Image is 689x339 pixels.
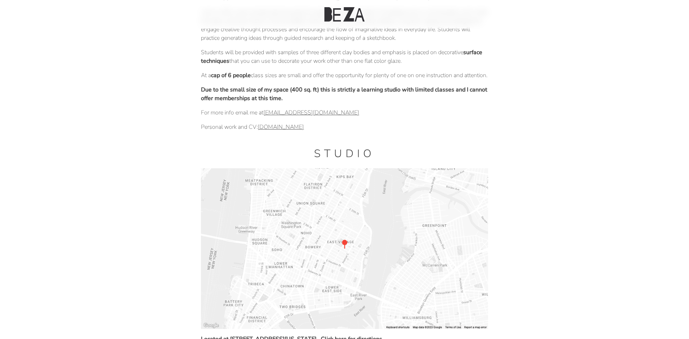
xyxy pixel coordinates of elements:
[211,71,251,79] strong: cap of 6 people
[201,108,488,117] p: For more info email me at
[201,146,488,161] h1: Studio
[201,71,488,80] p: At a class sizes are small and offer the opportunity for plenty of one on one instruction and att...
[258,123,304,131] a: [DOMAIN_NAME]
[201,86,487,102] strong: Due to the small size of my space (400 sq. ft) this is strictly a learning studio with limited cl...
[263,109,359,117] a: [EMAIL_ADDRESS][DOMAIN_NAME]
[201,48,482,65] strong: surface techniques
[201,48,488,65] p: Students will be provided with samples of three different clay bodies and emphasis is placed on d...
[201,123,488,131] p: Personal work and CV:
[324,7,365,22] img: Beza Studio Logo
[201,168,488,329] img: beza-studio-map.png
